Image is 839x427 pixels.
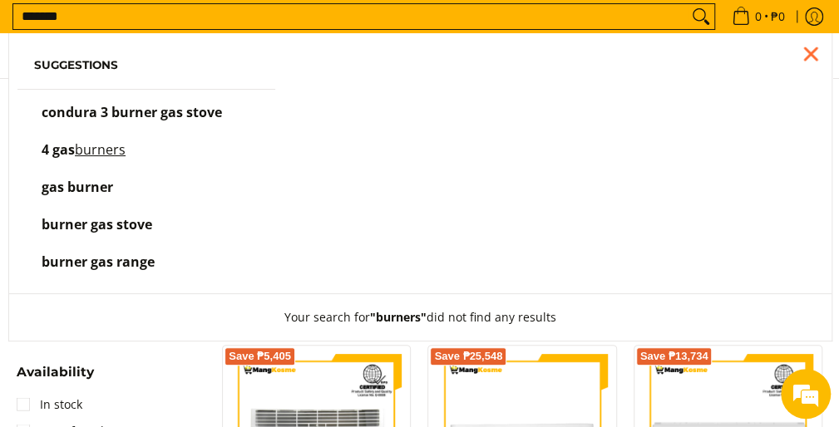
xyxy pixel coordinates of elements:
[34,218,259,248] a: burner gas stove
[434,351,502,361] span: Save ₱25,548
[42,103,222,121] span: condura 3 burner gas stove
[17,366,94,379] span: Availability
[8,266,317,324] textarea: Type your message and hit 'Enter'
[268,294,573,341] button: Your search for"burners"did not find any results
[753,11,764,22] span: 0
[42,140,75,159] span: 4 gas
[273,8,313,48] div: Minimize live chat window
[727,7,790,26] span: •
[42,253,155,271] span: burner gas range
[42,256,155,285] p: burner gas range
[798,42,823,66] div: Close pop up
[34,106,259,135] a: condura 3 burner gas stove
[42,178,113,196] span: gas burner
[96,115,229,283] span: We're online!
[34,144,259,173] a: 4 gas burners
[42,181,113,210] p: gas burner
[34,256,259,285] a: burner gas range
[34,181,259,210] a: gas burner
[42,106,222,135] p: condura 3 burner gas stove
[229,351,291,361] span: Save ₱5,405
[34,58,259,72] h6: Suggestions
[688,4,714,29] button: Search
[768,11,787,22] span: ₱0
[17,391,82,418] a: In stock
[370,309,427,325] strong: "burners"
[17,366,94,391] summary: Open
[86,93,279,115] div: Chat with us now
[640,351,708,361] span: Save ₱13,734
[42,215,152,233] span: burner gas stove
[75,140,126,159] mark: burners
[42,144,126,173] p: 4 gas burners
[42,218,152,248] p: burner gas stove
